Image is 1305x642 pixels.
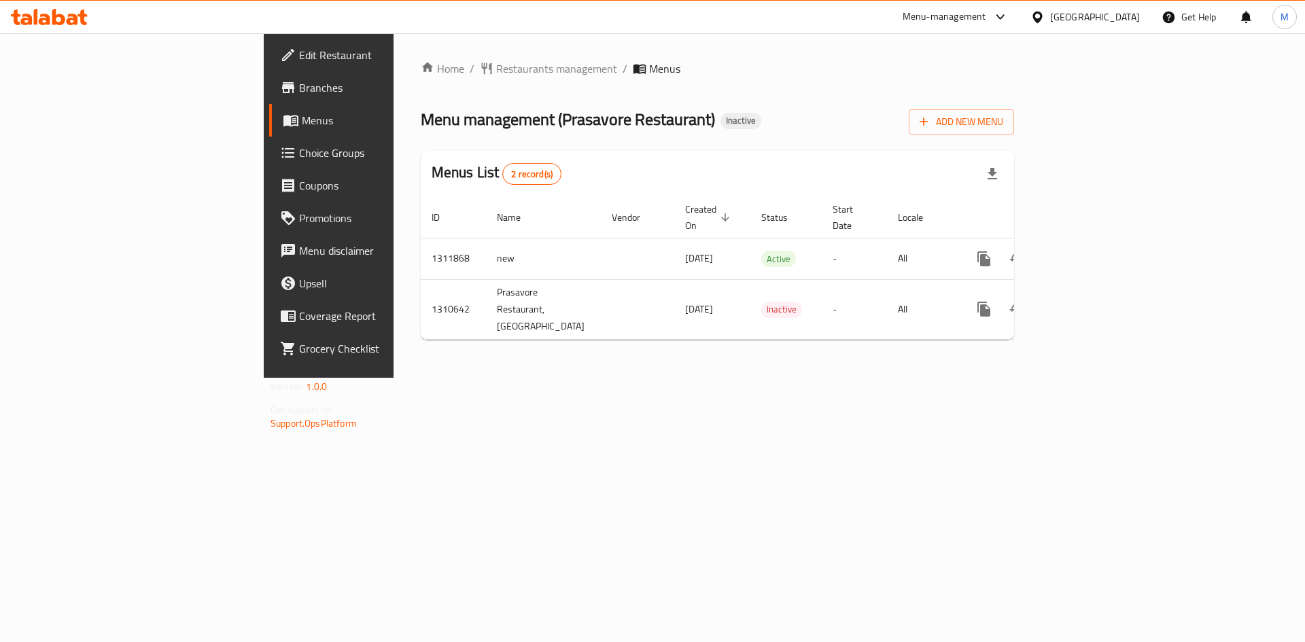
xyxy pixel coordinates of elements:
[271,414,357,432] a: Support.OpsPlatform
[887,238,957,279] td: All
[761,302,802,318] div: Inactive
[299,210,471,226] span: Promotions
[421,60,1014,77] nav: breadcrumb
[685,201,734,234] span: Created On
[503,168,561,181] span: 2 record(s)
[496,60,617,77] span: Restaurants management
[299,308,471,324] span: Coverage Report
[486,279,601,339] td: Prasavore Restaurant,[GEOGRAPHIC_DATA]
[269,39,482,71] a: Edit Restaurant
[299,79,471,96] span: Branches
[887,279,957,339] td: All
[306,378,327,395] span: 1.0.0
[822,279,887,339] td: -
[299,243,471,259] span: Menu disclaimer
[269,71,482,104] a: Branches
[720,115,761,126] span: Inactive
[302,112,471,128] span: Menus
[920,113,1003,130] span: Add New Menu
[623,60,627,77] li: /
[502,163,561,185] div: Total records count
[269,137,482,169] a: Choice Groups
[299,47,471,63] span: Edit Restaurant
[299,177,471,194] span: Coupons
[909,109,1014,135] button: Add New Menu
[968,293,1000,325] button: more
[421,104,715,135] span: Menu management ( Prasavore Restaurant )
[720,113,761,129] div: Inactive
[761,251,796,267] span: Active
[269,332,482,365] a: Grocery Checklist
[1000,293,1033,325] button: Change Status
[497,209,538,226] span: Name
[269,267,482,300] a: Upsell
[898,209,941,226] span: Locale
[269,202,482,234] a: Promotions
[271,401,333,418] span: Get support on:
[685,249,713,267] span: [DATE]
[480,60,617,77] a: Restaurants management
[1281,10,1289,24] span: M
[1000,243,1033,275] button: Change Status
[269,300,482,332] a: Coverage Report
[299,275,471,291] span: Upsell
[649,60,680,77] span: Menus
[269,104,482,137] a: Menus
[957,197,1109,238] th: Actions
[269,234,482,267] a: Menu disclaimer
[833,201,871,234] span: Start Date
[685,300,713,318] span: [DATE]
[976,158,1009,190] div: Export file
[421,197,1109,340] table: enhanced table
[271,378,304,395] span: Version:
[903,9,986,25] div: Menu-management
[761,209,805,226] span: Status
[269,169,482,202] a: Coupons
[1050,10,1140,24] div: [GEOGRAPHIC_DATA]
[822,238,887,279] td: -
[432,162,561,185] h2: Menus List
[486,238,601,279] td: new
[612,209,658,226] span: Vendor
[299,145,471,161] span: Choice Groups
[968,243,1000,275] button: more
[761,302,802,317] span: Inactive
[432,209,457,226] span: ID
[299,340,471,357] span: Grocery Checklist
